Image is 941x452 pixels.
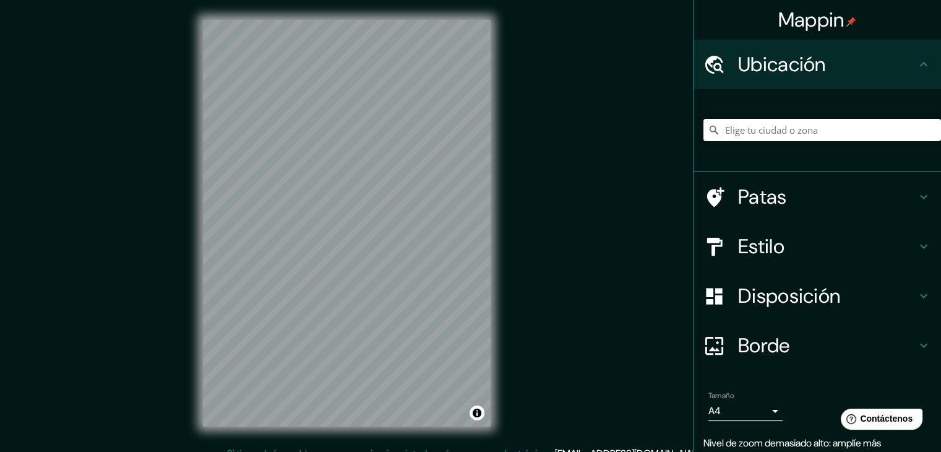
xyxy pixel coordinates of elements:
[738,51,826,77] font: Ubicación
[738,233,784,259] font: Estilo
[738,283,840,309] font: Disposición
[694,222,941,271] div: Estilo
[694,172,941,222] div: Patas
[470,406,484,420] button: Activar o desactivar atribución
[694,271,941,321] div: Disposición
[708,401,783,421] div: A4
[694,321,941,370] div: Borde
[778,7,844,33] font: Mappin
[694,40,941,89] div: Ubicación
[703,437,881,450] font: Nivel de zoom demasiado alto: amplíe más
[831,404,927,438] iframe: Lanzador de widgets de ayuda
[846,17,856,27] img: pin-icon.png
[708,391,734,401] font: Tamaño
[708,404,721,417] font: A4
[738,184,787,210] font: Patas
[738,332,790,359] font: Borde
[703,119,941,141] input: Elige tu ciudad o zona
[203,20,491,427] canvas: Mapa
